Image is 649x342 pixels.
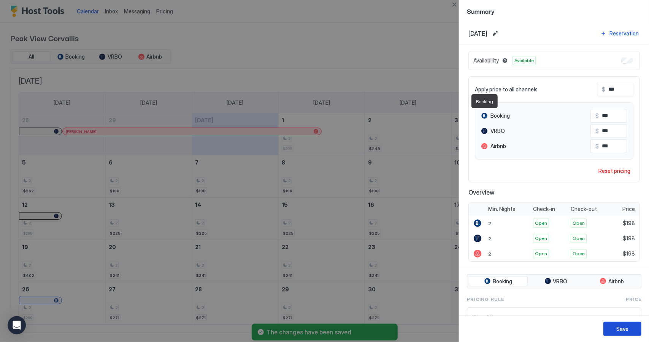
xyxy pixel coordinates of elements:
span: Open [573,250,585,257]
span: Booking [476,99,493,104]
div: Open Intercom Messenger [8,316,26,334]
span: $ [595,143,599,150]
span: VRBO [490,128,505,134]
span: $ [595,128,599,134]
button: Edit date range [490,29,500,38]
div: Save [616,325,628,333]
span: Booking [493,278,512,285]
button: Blocked dates override all pricing rules and remain unavailable until manually unblocked [500,56,509,65]
div: Reset pricing [598,167,630,175]
button: VRBO [529,276,583,287]
span: Check-in [533,206,555,213]
span: Summary [467,6,641,16]
span: $198 [623,250,635,257]
span: [DATE] [468,30,487,37]
span: Overview [468,189,640,196]
button: Booking [469,276,528,287]
span: Open [573,235,585,242]
button: Reset pricing [595,166,633,176]
button: Save [603,322,641,336]
span: Open [535,250,547,257]
span: Pricing Rule [467,296,504,303]
span: Airbnb [490,143,506,150]
span: VRBO [553,278,568,285]
span: Availability [473,57,499,64]
div: Reservation [609,29,639,37]
span: Price [626,296,641,303]
span: Min. Nights [488,206,515,213]
span: Available [514,57,534,64]
span: Apply price to all channels [475,86,538,93]
button: Reservation [599,28,640,38]
span: 2 [488,251,491,257]
span: Open [573,220,585,227]
span: Price [622,206,635,213]
button: Airbnb [584,276,639,287]
span: $198 [623,220,635,227]
span: $ [595,112,599,119]
span: Open [535,220,547,227]
span: 2 [488,221,491,226]
span: Airbnb [608,278,624,285]
span: 2 [488,236,491,241]
div: tab-group [467,274,641,289]
span: Check-out [571,206,597,213]
span: Booking [490,112,510,119]
span: $198 [623,235,635,242]
span: $ [602,86,605,93]
span: Base Price [473,314,621,321]
span: Open [535,235,547,242]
